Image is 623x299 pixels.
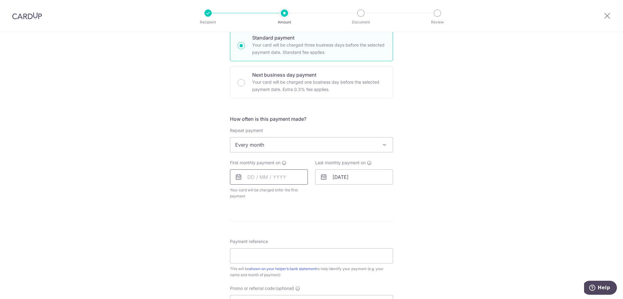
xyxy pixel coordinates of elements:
div: This will be to help identify your payment (e.g. your name and month of payment) [230,266,393,278]
h5: How often is this payment made? [230,115,393,123]
a: shown on your helper’s bank statement [249,266,316,271]
span: Payment reference [230,238,268,245]
span: Every month [230,137,393,152]
p: Next business day payment [252,71,385,78]
span: Your card will be charged on [230,187,308,199]
span: Promo or referral code [230,285,275,291]
span: First monthly payment on [230,160,280,166]
p: Your card will be charged three business days before the selected payment date. Standard fee appl... [252,41,385,56]
p: Standard payment [252,34,385,41]
p: Amount [262,19,307,25]
label: Repeat payment [230,127,263,134]
iframe: Opens a widget where you can find more information [584,281,617,296]
span: Last monthly payment on [315,160,366,166]
p: Document [338,19,383,25]
p: Review [415,19,460,25]
img: CardUp [12,12,42,19]
input: DD / MM / YYYY [315,169,393,185]
p: Recipient [186,19,231,25]
span: (optional) [275,285,294,291]
input: DD / MM / YYYY [230,169,308,185]
p: Your card will be charged one business day before the selected payment date. Extra 0.3% fee applies. [252,78,385,93]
